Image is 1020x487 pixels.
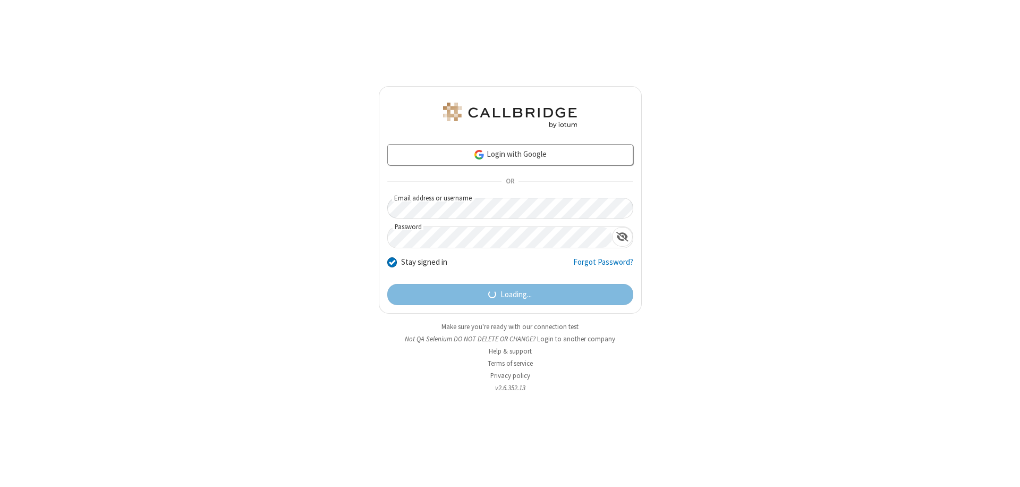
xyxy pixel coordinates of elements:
img: QA Selenium DO NOT DELETE OR CHANGE [441,103,579,128]
button: Login to another company [537,334,615,344]
span: Loading... [500,289,532,301]
input: Password [388,227,612,248]
input: Email address or username [387,198,633,219]
label: Stay signed in [401,256,447,268]
a: Help & support [489,347,532,356]
a: Terms of service [488,359,533,368]
img: google-icon.png [473,149,485,161]
a: Privacy policy [490,371,530,380]
div: Show password [612,227,633,247]
a: Login with Google [387,144,633,165]
a: Forgot Password? [573,256,633,276]
li: v2.6.352.13 [379,383,642,393]
a: Make sure you're ready with our connection test [441,322,579,331]
li: Not QA Selenium DO NOT DELETE OR CHANGE? [379,334,642,344]
button: Loading... [387,284,633,305]
iframe: Chat [993,459,1012,480]
span: OR [501,174,518,189]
